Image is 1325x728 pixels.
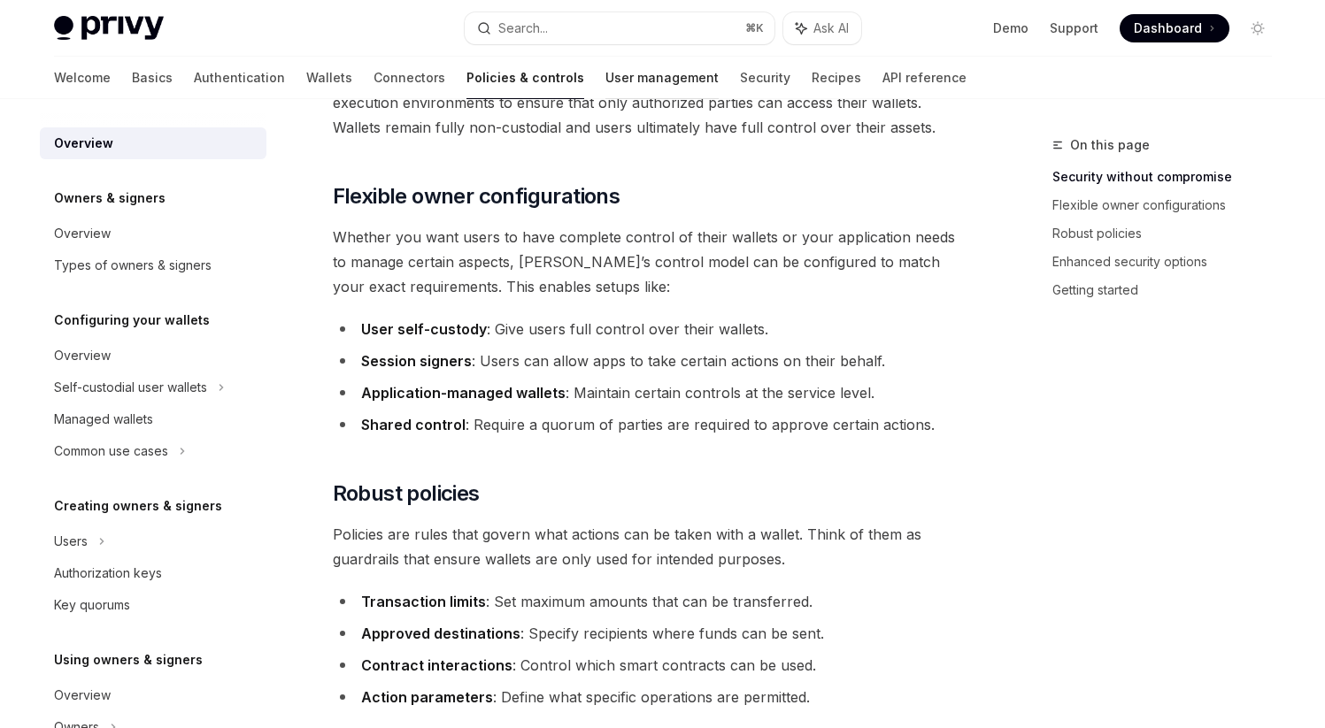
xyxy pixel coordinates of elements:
li: : Control which smart contracts can be used. [333,653,971,678]
div: Common use cases [54,441,168,462]
span: ⌘ K [745,21,764,35]
h5: Configuring your wallets [54,310,210,331]
h5: Owners & signers [54,188,166,209]
a: Authentication [194,57,285,99]
strong: User self-custody [361,320,487,338]
a: Enhanced security options [1052,248,1286,276]
div: Self-custodial user wallets [54,377,207,398]
div: Key quorums [54,594,130,616]
a: Robust policies [1052,219,1286,248]
span: Policies are rules that govern what actions can be taken with a wallet. Think of them as guardrai... [333,522,971,571]
strong: Contract interactions [361,656,512,674]
a: Connectors [374,57,445,99]
a: Support [1050,19,1098,37]
li: : Require a quorum of parties are required to approve certain actions. [333,412,971,437]
strong: Action parameters [361,688,493,706]
a: Security [740,57,790,99]
li: : Give users full control over their wallets. [333,317,971,341]
strong: Shared control [361,416,466,433]
button: Toggle dark mode [1244,14,1272,42]
a: Demo [993,19,1028,37]
a: Getting started [1052,276,1286,304]
a: Wallets [306,57,352,99]
a: Overview [40,340,266,372]
div: Search... [498,18,548,39]
div: Managed wallets [54,409,153,430]
span: On this page [1070,134,1150,156]
a: Policies & controls [466,57,584,99]
a: Overview [40,218,266,249]
strong: Approved destinations [361,625,520,642]
li: : Specify recipients where funds can be sent. [333,621,971,646]
a: Security without compromise [1052,163,1286,191]
li: : Users can allow apps to take certain actions on their behalf. [333,349,971,373]
strong: Application-managed wallets [361,384,566,402]
span: Robust policies [333,479,480,508]
a: Managed wallets [40,403,266,435]
strong: Transaction limits [361,593,486,610]
a: Flexible owner configurations [1052,191,1286,219]
div: Types of owners & signers [54,255,212,276]
a: Recipes [812,57,861,99]
a: Welcome [54,57,111,99]
a: Types of owners & signers [40,249,266,281]
strong: Session signers [361,352,472,370]
li: : Maintain certain controls at the service level. [333,380,971,405]
button: Search...⌘K [465,12,774,44]
div: Overview [54,685,111,706]
div: Users [54,531,88,552]
span: Flexible owner configurations [333,182,620,211]
button: Ask AI [783,12,861,44]
a: Overview [40,127,266,159]
a: Overview [40,679,266,711]
div: Authorization keys [54,563,162,584]
h5: Creating owners & signers [54,495,222,517]
img: light logo [54,16,164,41]
span: Ask AI [813,19,849,37]
a: Key quorums [40,589,266,621]
li: : Define what specific operations are permitted. [333,685,971,709]
div: Overview [54,223,111,244]
div: Overview [54,133,113,154]
a: Authorization keys [40,557,266,589]
span: Whether you want users to have complete control of their wallets or your application needs to man... [333,225,971,299]
h5: Using owners & signers [54,649,203,671]
a: API reference [882,57,967,99]
a: Dashboard [1120,14,1229,42]
a: User management [605,57,719,99]
span: Dashboard [1134,19,1202,37]
li: : Set maximum amounts that can be transferred. [333,589,971,614]
a: Basics [132,57,173,99]
div: Overview [54,345,111,366]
